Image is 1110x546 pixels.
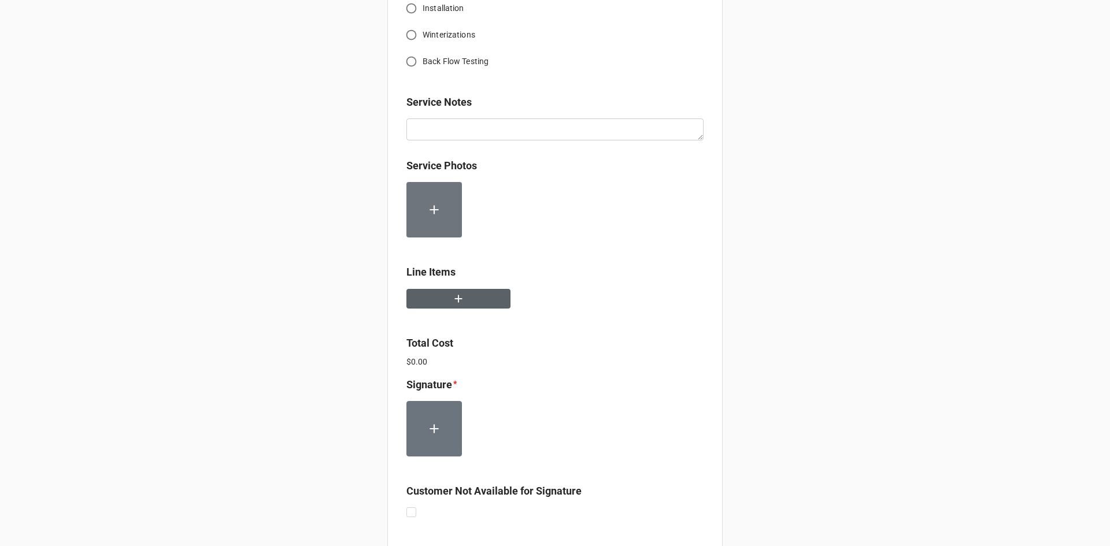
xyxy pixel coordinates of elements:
label: Signature [406,377,452,393]
label: Line Items [406,264,456,280]
p: $0.00 [406,356,704,367]
label: Service Notes [406,94,472,110]
label: Service Photos [406,158,477,174]
span: Winterizations [423,29,475,41]
span: Back Flow Testing [423,55,489,68]
span: Installation [423,2,464,14]
b: Total Cost [406,337,453,349]
label: Customer Not Available for Signature [406,483,582,499]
